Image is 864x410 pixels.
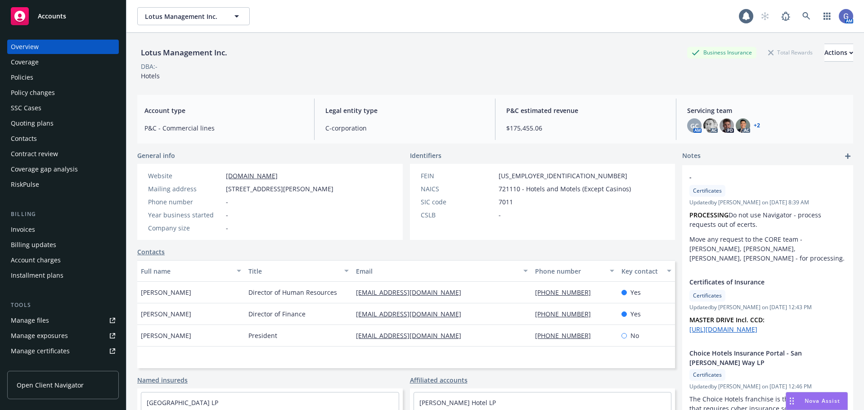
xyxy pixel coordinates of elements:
[141,62,157,71] div: DBA: -
[756,7,774,25] a: Start snowing
[248,266,339,276] div: Title
[410,151,441,160] span: Identifiers
[682,270,853,341] div: Certificates of InsuranceCertificatesUpdatedby [PERSON_NAME] on [DATE] 12:43 PMMASTER DRIVE Incl....
[141,266,231,276] div: Full name
[630,309,641,319] span: Yes
[7,210,119,219] div: Billing
[535,266,604,276] div: Phone number
[245,260,352,282] button: Title
[842,151,853,162] a: add
[11,329,68,343] div: Manage exposures
[7,131,119,146] a: Contacts
[824,44,853,61] div: Actions
[689,303,846,311] span: Updated by [PERSON_NAME] on [DATE] 12:43 PM
[356,288,468,297] a: [EMAIL_ADDRESS][DOMAIN_NAME]
[618,260,675,282] button: Key contact
[687,47,756,58] div: Business Insurance
[356,310,468,318] a: [EMAIL_ADDRESS][DOMAIN_NAME]
[11,147,58,161] div: Contract review
[535,288,598,297] a: [PHONE_NUMBER]‬
[226,197,228,207] span: -
[147,398,218,407] a: [GEOGRAPHIC_DATA] LP
[693,187,722,195] span: Certificates
[11,177,39,192] div: RiskPulse
[689,348,823,367] span: Choice Hotels Insurance Portal - San [PERSON_NAME] Way LP
[630,288,641,297] span: Yes
[11,70,33,85] div: Policies
[7,268,119,283] a: Installment plans
[11,101,41,115] div: SSC Cases
[736,118,750,133] img: photo
[248,309,306,319] span: Director of Finance
[839,9,853,23] img: photo
[7,101,119,115] a: SSC Cases
[7,55,119,69] a: Coverage
[499,171,627,180] span: [US_EMPLOYER_IDENTIFICATION_NUMBER]
[226,184,333,194] span: [STREET_ADDRESS][PERSON_NAME]
[786,392,797,410] div: Drag to move
[352,260,531,282] button: Email
[141,288,191,297] span: [PERSON_NAME]
[356,331,468,340] a: [EMAIL_ADDRESS][DOMAIN_NAME]
[421,210,495,220] div: CSLB
[693,292,722,300] span: Certificates
[7,70,119,85] a: Policies
[137,47,231,59] div: Lotus Management Inc.
[689,383,846,391] span: Updated by [PERSON_NAME] on [DATE] 12:46 PM
[7,238,119,252] a: Billing updates
[689,211,729,219] strong: PROCESSING
[754,123,760,128] a: +2
[141,331,191,340] span: [PERSON_NAME]
[11,313,49,328] div: Manage files
[786,392,848,410] button: Nova Assist
[703,118,718,133] img: photo
[690,121,699,131] span: GC
[7,162,119,176] a: Coverage gap analysis
[11,86,55,100] div: Policy changes
[7,301,119,310] div: Tools
[630,331,639,340] span: No
[421,197,495,207] div: SIC code
[11,116,54,131] div: Quoting plans
[148,184,222,194] div: Mailing address
[137,247,165,257] a: Contacts
[689,277,823,287] span: Certificates of Insurance
[144,123,303,133] span: P&C - Commercial lines
[824,44,853,62] button: Actions
[11,238,56,252] div: Billing updates
[325,123,484,133] span: C-corporation
[777,7,795,25] a: Report a Bug
[226,171,278,180] a: [DOMAIN_NAME]
[720,118,734,133] img: photo
[689,198,846,207] span: Updated by [PERSON_NAME] on [DATE] 8:39 AM
[11,268,63,283] div: Installment plans
[689,315,765,324] strong: MASTER DRIVE Incl. CCD:
[226,223,228,233] span: -
[693,371,722,379] span: Certificates
[7,359,119,374] a: Manage claims
[764,47,817,58] div: Total Rewards
[137,260,245,282] button: Full name
[805,397,840,405] span: Nova Assist
[11,131,37,146] div: Contacts
[7,329,119,343] a: Manage exposures
[7,313,119,328] a: Manage files
[11,222,35,237] div: Invoices
[410,375,468,385] a: Affiliated accounts
[356,266,518,276] div: Email
[17,380,84,390] span: Open Client Navigator
[506,106,665,115] span: P&C estimated revenue
[421,171,495,180] div: FEIN
[7,177,119,192] a: RiskPulse
[7,40,119,54] a: Overview
[689,172,823,182] span: -
[621,266,661,276] div: Key contact
[689,325,757,333] a: [URL][DOMAIN_NAME]
[325,106,484,115] span: Legal entity type
[7,116,119,131] a: Quoting plans
[11,253,61,267] div: Account charges
[797,7,815,25] a: Search
[144,106,303,115] span: Account type
[11,40,39,54] div: Overview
